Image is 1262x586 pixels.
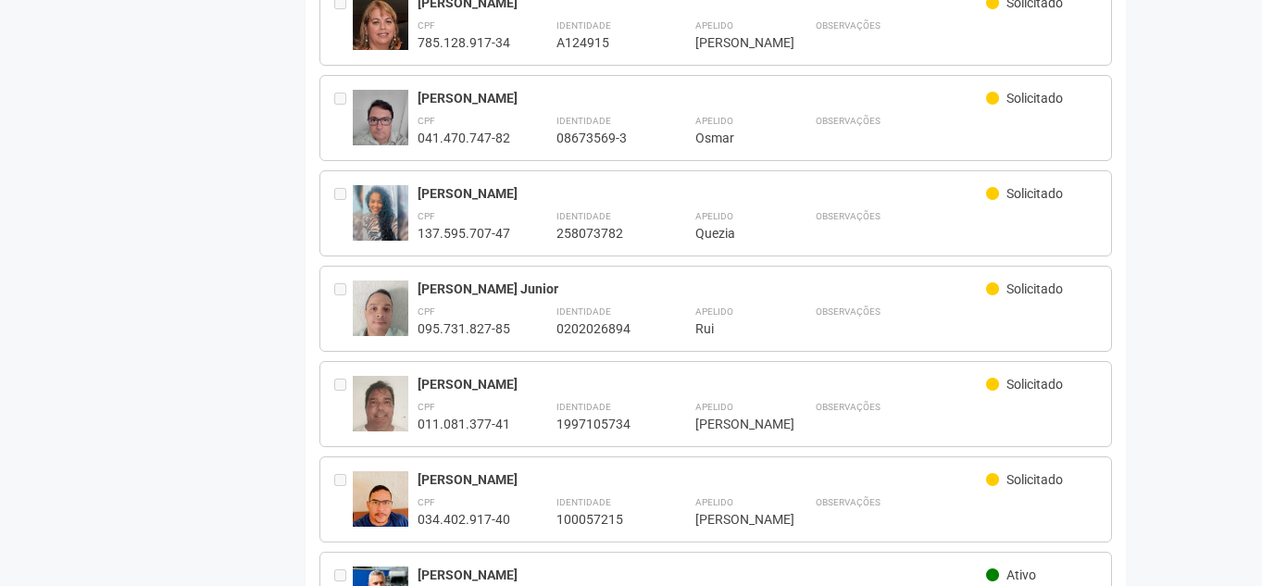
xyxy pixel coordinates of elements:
span: Solicitado [1006,472,1063,487]
div: Osmar [695,130,769,146]
strong: Observações [816,116,881,126]
div: 1997105734 [556,416,649,432]
img: user.jpg [353,90,408,164]
strong: Observações [816,211,881,221]
strong: Apelido [695,20,733,31]
div: Entre em contato com a Aministração para solicitar o cancelamento ou 2a via [334,90,353,146]
div: [PERSON_NAME] [418,185,987,202]
img: user.jpg [353,471,408,545]
span: Solicitado [1006,91,1063,106]
strong: Observações [816,306,881,317]
strong: Apelido [695,497,733,507]
strong: Observações [816,497,881,507]
div: 034.402.917-40 [418,511,510,528]
div: 095.731.827-85 [418,320,510,337]
div: [PERSON_NAME] [695,511,769,528]
div: 137.595.707-47 [418,225,510,242]
span: Solicitado [1006,281,1063,296]
strong: Identidade [556,211,611,221]
div: A124915 [556,34,649,51]
div: 0202026894 [556,320,649,337]
span: Solicitado [1006,377,1063,392]
strong: CPF [418,402,435,412]
strong: CPF [418,211,435,221]
strong: Identidade [556,116,611,126]
div: 258073782 [556,225,649,242]
strong: Apelido [695,116,733,126]
div: [PERSON_NAME] [695,416,769,432]
div: [PERSON_NAME] [695,34,769,51]
strong: Identidade [556,306,611,317]
strong: Observações [816,402,881,412]
div: [PERSON_NAME] [418,471,987,488]
div: 041.470.747-82 [418,130,510,146]
img: user.jpg [353,185,408,244]
strong: Identidade [556,20,611,31]
div: 100057215 [556,511,649,528]
strong: Apelido [695,211,733,221]
strong: CPF [418,116,435,126]
div: Entre em contato com a Aministração para solicitar o cancelamento ou 2a via [334,376,353,432]
div: Quezia [695,225,769,242]
div: Rui [695,320,769,337]
span: Solicitado [1006,186,1063,201]
strong: Observações [816,20,881,31]
div: Entre em contato com a Aministração para solicitar o cancelamento ou 2a via [334,281,353,337]
strong: CPF [418,497,435,507]
div: 785.128.917-34 [418,34,510,51]
div: 08673569-3 [556,130,649,146]
div: 011.081.377-41 [418,416,510,432]
strong: Identidade [556,402,611,412]
div: [PERSON_NAME] [418,376,987,393]
img: user.jpg [353,376,408,450]
strong: CPF [418,306,435,317]
strong: CPF [418,20,435,31]
span: Ativo [1006,567,1036,582]
div: [PERSON_NAME] [418,567,987,583]
strong: Identidade [556,497,611,507]
img: user.jpg [353,281,408,355]
strong: Apelido [695,402,733,412]
div: Entre em contato com a Aministração para solicitar o cancelamento ou 2a via [334,471,353,528]
div: [PERSON_NAME] Junior [418,281,987,297]
div: Entre em contato com a Aministração para solicitar o cancelamento ou 2a via [334,185,353,242]
strong: Apelido [695,306,733,317]
div: [PERSON_NAME] [418,90,987,106]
